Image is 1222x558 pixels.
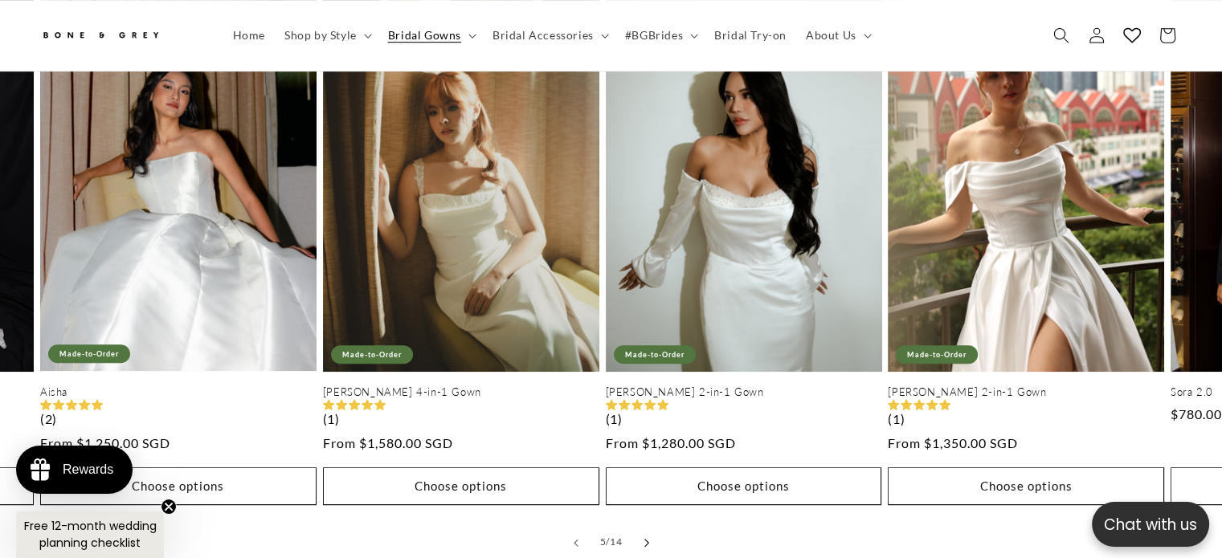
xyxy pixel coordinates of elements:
summary: Search [1044,18,1079,53]
summary: Bridal Gowns [378,18,483,52]
a: Aisha [40,385,317,399]
span: #BGBrides [625,28,683,43]
span: Bridal Try-on [714,28,787,43]
p: Chat with us [1092,513,1209,536]
a: Home [223,18,275,52]
a: [PERSON_NAME] 2-in-1 Gown [888,385,1164,399]
summary: #BGBrides [615,18,705,52]
span: Bridal Accessories [492,28,594,43]
span: 14 [610,534,622,550]
button: Close teaser [161,499,177,515]
span: About Us [806,28,856,43]
a: Bridal Try-on [705,18,796,52]
span: Shop by Style [284,28,357,43]
span: / [606,534,610,550]
summary: Shop by Style [275,18,378,52]
button: Choose options [888,467,1164,505]
a: [PERSON_NAME] 4-in-1 Gown [323,385,599,399]
summary: Bridal Accessories [483,18,615,52]
a: [PERSON_NAME] 2-in-1 Gown [606,385,882,399]
span: 5 [600,534,607,550]
span: Home [233,28,265,43]
button: Choose options [40,467,317,505]
button: Choose options [606,467,882,505]
img: Bone and Grey Bridal [40,22,161,49]
summary: About Us [796,18,878,52]
div: Free 12-month wedding planning checklistClose teaser [16,511,164,558]
span: Free 12-month wedding planning checklist [24,518,157,551]
button: Choose options [323,467,599,505]
button: Open chatbox [1092,502,1209,547]
span: Bridal Gowns [388,28,461,43]
a: Bone and Grey Bridal [35,16,207,55]
div: Rewards [63,462,113,477]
